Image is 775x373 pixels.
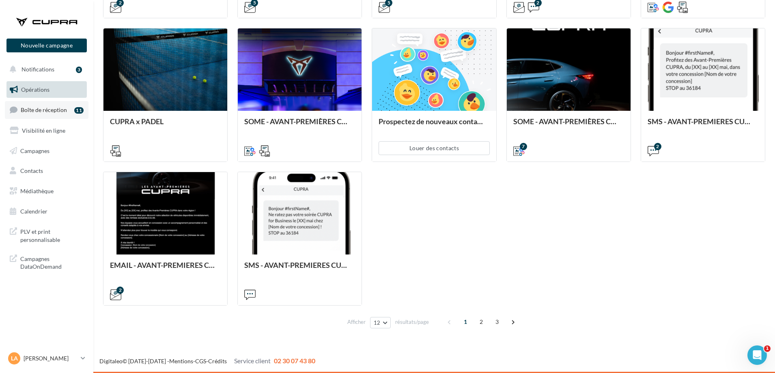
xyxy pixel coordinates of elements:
[195,358,206,364] a: CGS
[747,345,767,365] iframe: Intercom live chat
[110,261,221,277] div: EMAIL - AVANT-PREMIERES CUPRA PART (VENTES PRIVEES)
[22,66,54,73] span: Notifications
[374,319,381,326] span: 12
[21,106,67,113] span: Boîte de réception
[6,351,87,366] a: LA [PERSON_NAME]
[5,101,88,119] a: Boîte de réception11
[21,86,50,93] span: Opérations
[5,81,88,98] a: Opérations
[11,354,18,362] span: LA
[244,261,355,277] div: SMS - AVANT-PREMIERES CUPRA FOR BUSINESS (VENTES PRIVEES)
[491,315,504,328] span: 3
[234,357,271,364] span: Service client
[379,117,489,134] div: Prospectez de nouveaux contacts
[20,226,84,244] span: PLV et print personnalisable
[654,143,661,150] div: 2
[76,67,82,73] div: 3
[20,208,47,215] span: Calendrier
[20,147,50,154] span: Campagnes
[24,354,77,362] p: [PERSON_NAME]
[5,162,88,179] a: Contacts
[116,287,124,294] div: 2
[764,345,771,352] span: 1
[5,250,88,274] a: Campagnes DataOnDemand
[20,253,84,271] span: Campagnes DataOnDemand
[5,61,85,78] button: Notifications 3
[475,315,488,328] span: 2
[347,318,366,326] span: Afficher
[5,203,88,220] a: Calendrier
[274,357,315,364] span: 02 30 07 43 80
[208,358,227,364] a: Crédits
[169,358,193,364] a: Mentions
[99,358,123,364] a: Digitaleo
[99,358,315,364] span: © [DATE]-[DATE] - - -
[22,127,65,134] span: Visibilité en ligne
[370,317,391,328] button: 12
[244,117,355,134] div: SOME - AVANT-PREMIÈRES CUPRA FOR BUSINESS (VENTES PRIVEES)
[20,188,54,194] span: Médiathèque
[395,318,429,326] span: résultats/page
[379,141,489,155] button: Louer des contacts
[513,117,624,134] div: SOME - AVANT-PREMIÈRES CUPRA PART (VENTES PRIVEES)
[648,117,758,134] div: SMS - AVANT-PREMIERES CUPRA PART (VENTES PRIVEES)
[520,143,527,150] div: 7
[5,142,88,160] a: Campagnes
[74,107,84,114] div: 11
[5,223,88,247] a: PLV et print personnalisable
[5,183,88,200] a: Médiathèque
[459,315,472,328] span: 1
[5,122,88,139] a: Visibilité en ligne
[110,117,221,134] div: CUPRA x PADEL
[20,167,43,174] span: Contacts
[6,39,87,52] button: Nouvelle campagne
